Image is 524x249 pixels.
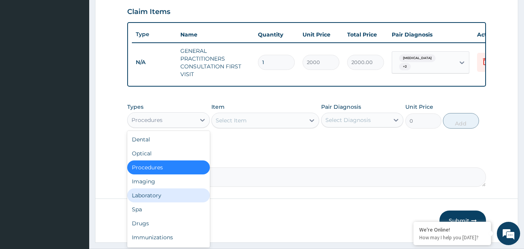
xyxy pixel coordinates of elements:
[211,103,225,111] label: Item
[419,234,485,241] p: How may I help you today?
[254,27,299,42] th: Quantity
[127,4,146,23] div: Minimize live chat window
[127,146,210,160] div: Optical
[132,27,176,42] th: Type
[127,160,210,174] div: Procedures
[321,103,361,111] label: Pair Diagnosis
[127,188,210,202] div: Laboratory
[127,8,170,16] h3: Claim Items
[325,116,371,124] div: Select Diagnosis
[40,44,130,54] div: Chat with us now
[4,166,148,193] textarea: Type your message and hit 'Enter'
[127,157,486,163] label: Comment
[127,174,210,188] div: Imaging
[216,117,247,124] div: Select Item
[399,54,436,62] span: [MEDICAL_DATA]
[176,43,254,82] td: GENERAL PRACTITIONERS CONSULTATION FIRST VISIT
[127,132,210,146] div: Dental
[343,27,388,42] th: Total Price
[127,230,210,244] div: Immunizations
[443,113,479,129] button: Add
[473,27,512,42] th: Actions
[131,116,163,124] div: Procedures
[14,39,31,58] img: d_794563401_company_1708531726252_794563401
[419,226,485,233] div: We're Online!
[399,63,411,71] span: + 2
[127,202,210,216] div: Spa
[127,216,210,230] div: Drugs
[299,27,343,42] th: Unit Price
[439,211,486,231] button: Submit
[132,55,176,70] td: N/A
[127,104,144,110] label: Types
[405,103,433,111] label: Unit Price
[176,27,254,42] th: Name
[45,75,107,153] span: We're online!
[388,27,473,42] th: Pair Diagnosis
